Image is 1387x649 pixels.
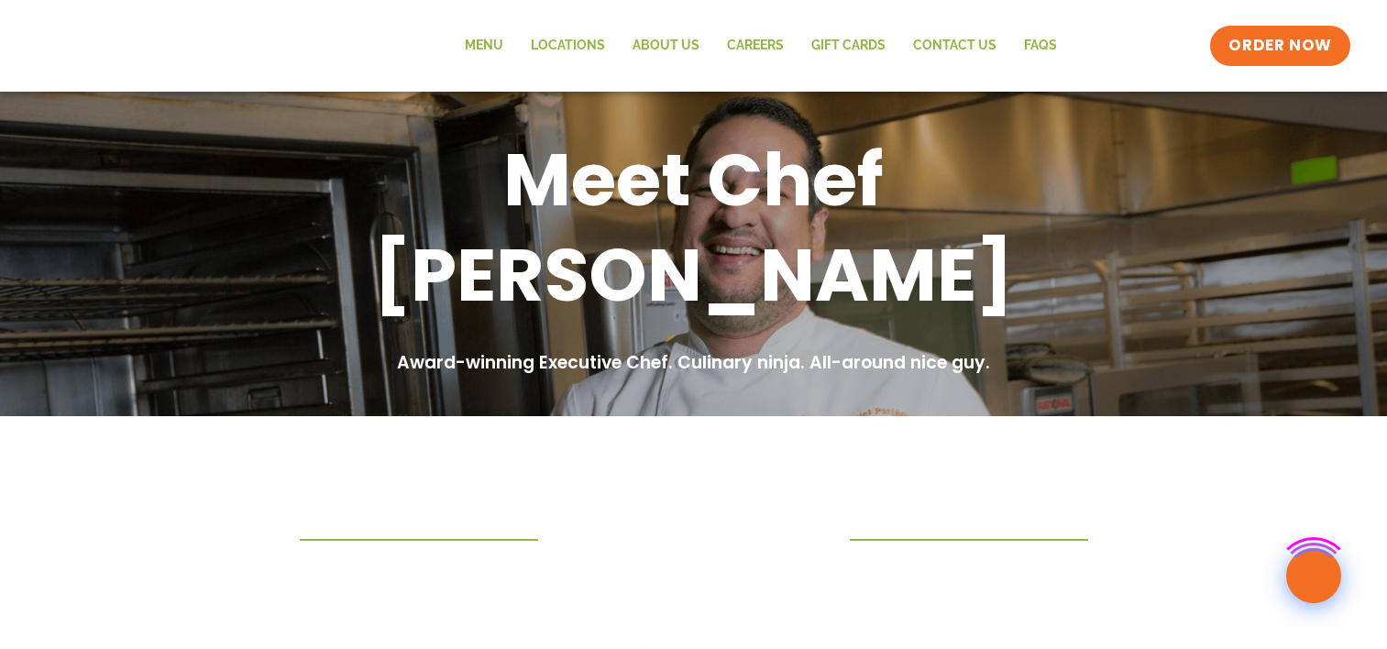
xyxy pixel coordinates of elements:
[451,25,1071,67] nav: Menu
[1210,26,1349,66] a: ORDER NOW
[556,471,831,609] img: Asset 4@2x
[217,350,1171,377] h2: Award-winning Executive Chef. Culinary ninja. All-around nice guy.
[217,132,1171,323] h1: Meet Chef [PERSON_NAME]
[37,9,312,82] img: new-SAG-logo-768×292
[1010,25,1071,67] a: FAQs
[798,25,899,67] a: GIFT CARDS
[899,25,1010,67] a: Contact Us
[1228,35,1331,57] span: ORDER NOW
[619,25,713,67] a: About Us
[451,25,517,67] a: Menu
[517,25,619,67] a: Locations
[713,25,798,67] a: Careers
